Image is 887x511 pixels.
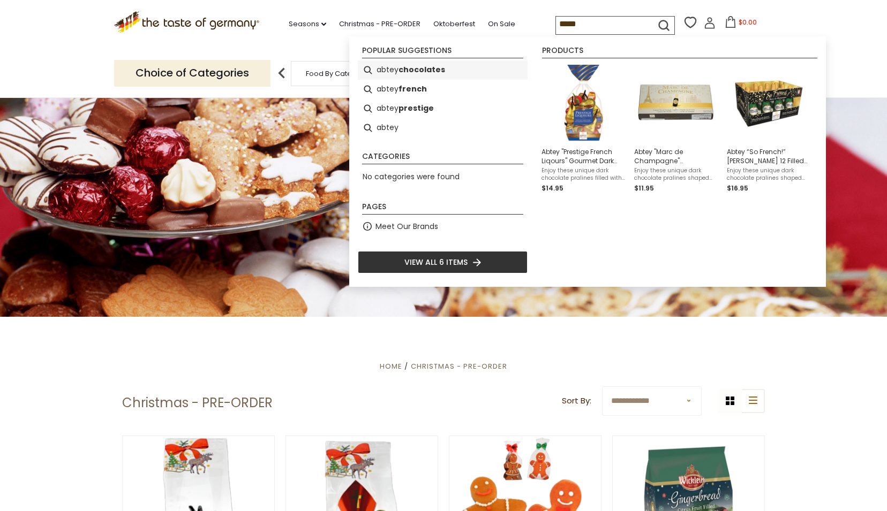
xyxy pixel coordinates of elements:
span: $14.95 [542,184,563,193]
div: Instant Search Results [349,36,826,287]
a: Oktoberfest [433,18,475,30]
span: Enjoy these unique dark chocolate pralines shaped like a champagne bottle and filled with Champag... [634,167,718,182]
a: Abtey "Marc de Champagne" Champagne Bottle Shape Dark Chocolate Pralines in Gift Box, 2.6 ozEnjoy... [634,65,718,194]
li: Popular suggestions [362,47,523,58]
span: Enjoy these unique dark chocolate pralines shaped like a champagne bottle and filled with [PERSON... [727,167,811,182]
li: Products [542,47,817,58]
a: Food By Category [306,70,368,78]
span: Enjoy these unique dark chocolate pralines filled with Cointreau, Whiskey Label 5, [PERSON_NAME],... [542,167,626,182]
li: View all 6 items [358,251,528,273]
b: prestige [399,102,434,115]
span: $16.95 [727,184,748,193]
span: Abtey "Prestige French Liqours" Gourmet Dark Chocolate Pralines in Deco Bag, 7 oz [542,147,626,165]
a: Home [380,361,402,371]
label: Sort By: [562,394,591,408]
a: Christmas - PRE-ORDER [411,361,507,371]
a: Seasons [289,18,326,30]
li: Abtey “So French!” Marc de Champagne 12 Filled Dark Chocolate Bottles in Crate Box, 5.47 oz [723,60,815,198]
li: abtey french [358,80,528,99]
li: abtey [358,118,528,138]
a: Abtey "Prestige French Liqours" Gourmet Dark Chocolate Pralines in Deco Bag, 7 ozEnjoy these uniq... [542,65,626,194]
li: Abtey "Prestige French Liqours" Gourmet Dark Chocolate Pralines in Deco Bag, 7 oz [537,60,630,198]
span: No categories were found [363,171,460,182]
span: $0.00 [739,18,757,27]
a: On Sale [488,18,515,30]
li: Categories [362,152,523,164]
span: View all 6 items [404,256,468,268]
b: french [399,83,427,95]
li: Pages [362,203,523,215]
button: $0.00 [718,16,763,32]
img: Abtey "So French" Marc de Champagne [730,65,808,142]
a: Meet Our Brands [375,220,438,233]
li: Abtey "Marc de Champagne" Champagne Bottle Shape Dark Chocolate Pralines in Gift Box, 2.6 oz [630,60,723,198]
a: Abtey "So French" Marc de ChampagneAbtey “So French!” [PERSON_NAME] 12 Filled Dark Chocolate Bott... [727,65,811,194]
img: previous arrow [271,63,292,84]
span: Abtey “So French!” [PERSON_NAME] 12 Filled Dark Chocolate Bottles in Crate Box, 5.47 oz [727,147,811,165]
a: Christmas - PRE-ORDER [339,18,420,30]
li: Meet Our Brands [358,217,528,236]
p: Choice of Categories [114,60,270,86]
b: chocolates [399,64,445,76]
span: $11.95 [634,184,654,193]
h1: Christmas - PRE-ORDER [122,395,273,411]
li: abtey prestige [358,99,528,118]
span: Abtey "Marc de Champagne" Champagne Bottle Shape Dark Chocolate Pralines in Gift Box, 2.6 oz [634,147,718,165]
li: abtey chocolates [358,60,528,80]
